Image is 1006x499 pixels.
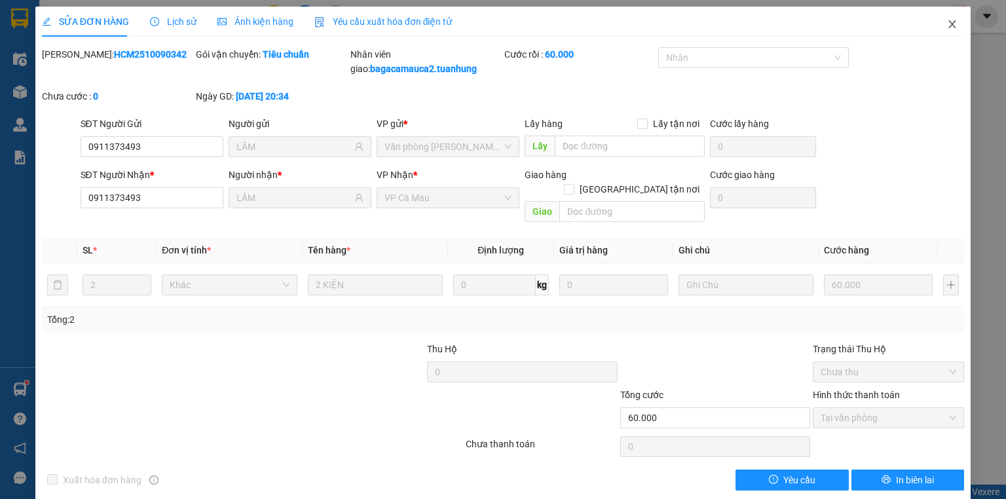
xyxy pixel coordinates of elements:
[477,245,524,255] span: Định lượng
[710,170,775,180] label: Cước giao hàng
[559,201,705,222] input: Dọc đường
[384,137,512,157] span: Văn phòng Hồ Chí Minh
[783,473,815,487] span: Yêu cầu
[648,117,705,131] span: Lấy tận nơi
[114,49,187,60] b: HCM2510090342
[308,245,350,255] span: Tên hàng
[427,344,457,354] span: Thu Hộ
[574,182,705,196] span: [GEOGRAPHIC_DATA] tận nơi
[75,9,185,25] b: [PERSON_NAME]
[536,274,549,295] span: kg
[824,274,933,295] input: 0
[58,473,147,487] span: Xuất hóa đơn hàng
[710,119,769,129] label: Cước lấy hàng
[620,390,663,400] span: Tổng cước
[813,342,964,356] div: Trạng thái Thu Hộ
[934,7,971,43] button: Close
[196,89,347,103] div: Ngày GD:
[673,238,819,263] th: Ghi chú
[851,470,965,490] button: printerIn biên lai
[710,136,816,157] input: Cước lấy hàng
[47,312,389,327] div: Tổng: 2
[314,17,325,28] img: icon
[81,117,223,131] div: SĐT Người Gửi
[354,142,363,151] span: user
[229,117,371,131] div: Người gửi
[236,139,352,154] input: Tên người gửi
[813,390,900,400] label: Hình thức thanh toán
[384,188,512,208] span: VP Cà Mau
[559,274,668,295] input: 0
[217,16,293,27] span: Ảnh kiện hàng
[736,470,849,490] button: exclamation-circleYêu cầu
[263,49,309,60] b: Tiêu chuẩn
[42,89,193,103] div: Chưa cước :
[464,437,618,460] div: Chưa thanh toán
[93,91,98,102] b: 0
[350,47,502,76] div: Nhân viên giao:
[710,187,816,208] input: Cước giao hàng
[525,170,567,180] span: Giao hàng
[821,362,956,382] span: Chưa thu
[370,64,477,74] b: bagacamauca2.tuanhung
[83,245,93,255] span: SL
[150,16,196,27] span: Lịch sử
[42,47,193,62] div: [PERSON_NAME]:
[821,408,956,428] span: Tại văn phòng
[504,47,656,62] div: Cước rồi :
[150,17,159,26] span: clock-circle
[943,274,959,295] button: plus
[149,475,158,485] span: info-circle
[555,136,705,157] input: Dọc đường
[679,274,813,295] input: Ghi Chú
[525,201,559,222] span: Giao
[308,274,443,295] input: VD: Bàn, Ghế
[559,245,608,255] span: Giá trị hàng
[162,245,211,255] span: Đơn vị tính
[47,274,68,295] button: delete
[75,31,86,42] span: environment
[6,29,250,45] li: 85 [PERSON_NAME]
[769,475,778,485] span: exclamation-circle
[236,91,289,102] b: [DATE] 20:34
[525,119,563,129] span: Lấy hàng
[81,168,223,182] div: SĐT Người Nhận
[170,275,289,295] span: Khác
[6,45,250,62] li: 02839.63.63.63
[947,19,958,29] span: close
[896,473,934,487] span: In biên lai
[525,136,555,157] span: Lấy
[824,245,869,255] span: Cước hàng
[545,49,574,60] b: 60.000
[229,168,371,182] div: Người nhận
[377,170,413,180] span: VP Nhận
[377,117,519,131] div: VP gửi
[314,16,453,27] span: Yêu cầu xuất hóa đơn điện tử
[882,475,891,485] span: printer
[6,82,139,103] b: GỬI : VP Cà Mau
[196,47,347,62] div: Gói vận chuyển:
[217,17,227,26] span: picture
[42,16,129,27] span: SỬA ĐƠN HÀNG
[42,17,51,26] span: edit
[236,191,352,205] input: Tên người nhận
[354,193,363,202] span: user
[75,48,86,58] span: phone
